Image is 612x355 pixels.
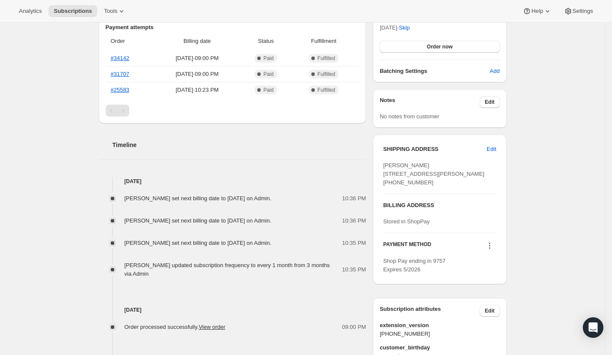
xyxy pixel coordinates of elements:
[111,71,129,77] a: #31707
[380,41,499,53] button: Order now
[380,321,499,330] span: extension_version
[583,317,603,338] div: Open Intercom Messenger
[490,67,499,75] span: Add
[480,96,500,108] button: Edit
[293,37,354,45] span: Fulfillment
[263,55,274,62] span: Paid
[263,87,274,93] span: Paid
[19,8,42,15] span: Analytics
[199,324,225,330] a: View order
[383,218,429,225] span: Stored in ShopPay
[125,217,271,224] span: [PERSON_NAME] set next billing date to [DATE] on Admin.
[49,5,97,17] button: Subscriptions
[383,241,431,253] h3: PAYMENT METHOD
[572,8,593,15] span: Settings
[380,96,480,108] h3: Notes
[383,162,484,186] span: [PERSON_NAME] [STREET_ADDRESS][PERSON_NAME] [PHONE_NUMBER]
[518,5,557,17] button: Help
[427,43,453,50] span: Order now
[99,5,131,17] button: Tools
[125,324,225,330] span: Order processed successfully.
[383,258,445,273] span: Shop Pay ending in 9757 Expires 5/2026
[342,239,366,247] span: 10:35 PM
[487,145,496,153] span: Edit
[485,99,495,105] span: Edit
[383,145,487,153] h3: SHIPPING ADDRESS
[342,217,366,225] span: 10:36 PM
[383,201,496,210] h3: BILLING ADDRESS
[484,64,505,78] button: Add
[125,195,271,202] span: [PERSON_NAME] set next billing date to [DATE] on Admin.
[54,8,92,15] span: Subscriptions
[380,305,480,317] h3: Subscription attributes
[485,307,495,314] span: Edit
[106,32,154,51] th: Order
[342,323,366,331] span: 09:00 PM
[317,87,335,93] span: Fulfilled
[99,177,366,186] h4: [DATE]
[559,5,598,17] button: Settings
[317,55,335,62] span: Fulfilled
[481,142,501,156] button: Edit
[156,86,238,94] span: [DATE] · 10:23 PM
[263,71,274,78] span: Paid
[111,87,129,93] a: #25583
[156,54,238,63] span: [DATE] · 09:00 PM
[317,71,335,78] span: Fulfilled
[342,265,366,274] span: 10:35 PM
[113,141,366,149] h2: Timeline
[106,23,359,32] h2: Payment attempts
[380,24,410,31] span: [DATE] ·
[531,8,543,15] span: Help
[14,5,47,17] button: Analytics
[125,262,330,277] span: [PERSON_NAME] updated subscription frequency to every 1 month from 3 months via Admin
[106,105,359,117] nav: Pagination
[399,24,410,32] span: Skip
[99,306,366,314] h4: [DATE]
[394,21,415,35] button: Skip
[156,37,238,45] span: Billing date
[380,67,490,75] h6: Batching Settings
[244,37,288,45] span: Status
[342,194,366,203] span: 10:36 PM
[480,305,500,317] button: Edit
[111,55,129,61] a: #34142
[380,343,499,352] span: customer_birthday
[104,8,117,15] span: Tools
[380,113,439,120] span: No notes from customer
[125,240,271,246] span: [PERSON_NAME] set next billing date to [DATE] on Admin.
[156,70,238,78] span: [DATE] · 09:00 PM
[380,330,499,338] span: [PHONE_NUMBER]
